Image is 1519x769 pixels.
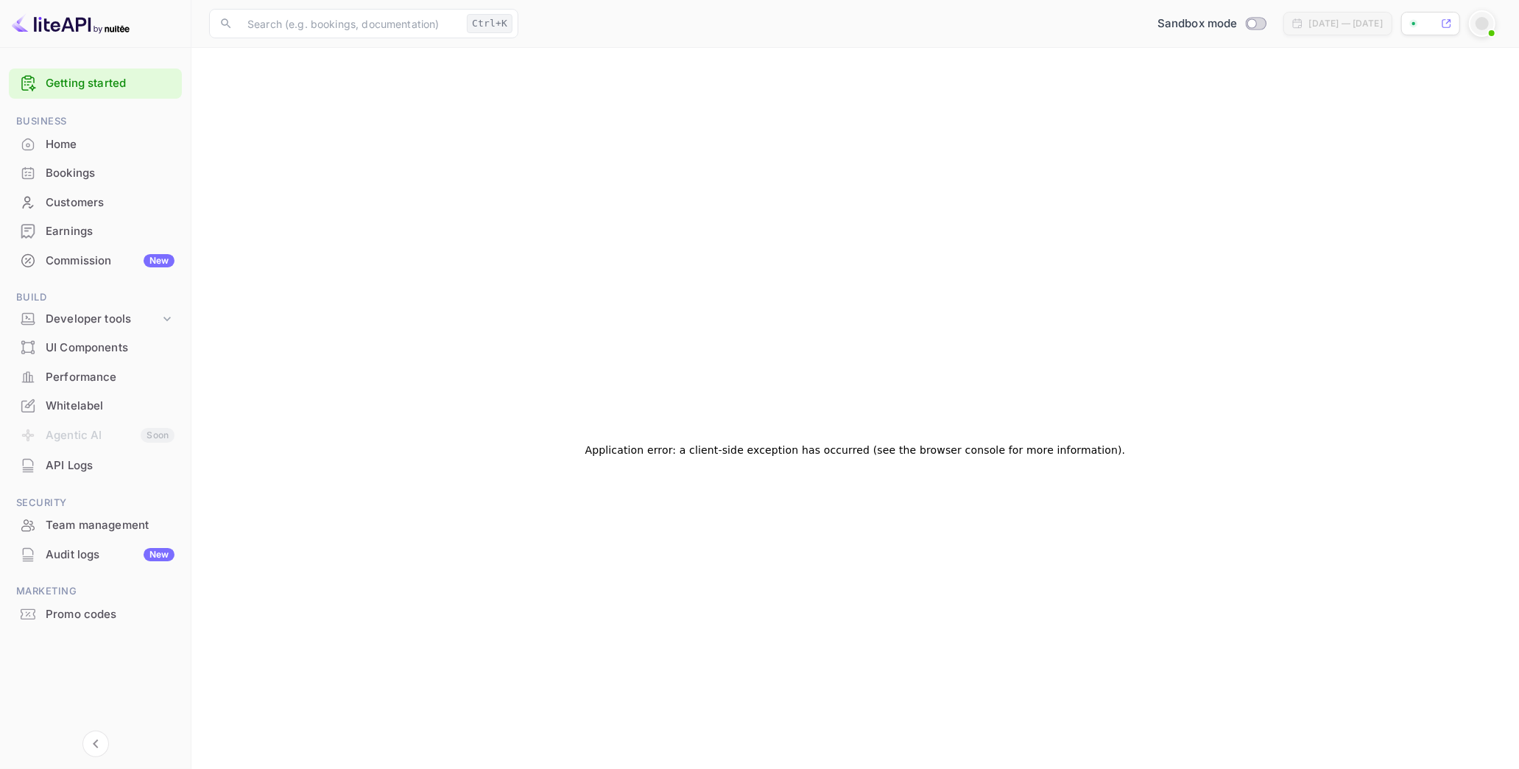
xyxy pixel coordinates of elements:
ya-tr-span: UI Components [46,340,128,357]
ya-tr-span: Commission [46,253,112,270]
input: Search (e.g. bookings, documentation) [239,9,461,38]
ya-tr-span: Performance [46,369,117,386]
div: Earnings [9,217,182,246]
ya-tr-span: Customers [46,194,104,211]
ya-tr-span: New [149,255,169,266]
div: Home [9,130,182,159]
a: CommissionNew [9,247,182,274]
div: Getting started [9,69,182,99]
a: Bookings [9,159,182,186]
a: Whitelabel [9,392,182,419]
div: Bookings [9,159,182,188]
a: API Logs [9,452,182,479]
div: Whitelabel [9,392,182,421]
a: Getting started [46,75,175,92]
ya-tr-span: API Logs [46,457,93,474]
ya-tr-span: Sandbox mode [1157,16,1238,30]
div: New [144,548,175,561]
a: Earnings [9,217,182,245]
div: Customers [9,189,182,217]
ya-tr-span: Promo codes [46,606,117,623]
a: UI Components [9,334,182,361]
a: Home [9,130,182,158]
a: Team management [9,511,182,538]
div: UI Components [9,334,182,362]
ya-tr-span: Marketing [16,585,77,597]
ya-tr-span: Build [16,291,47,303]
div: API Logs [9,452,182,480]
ya-tr-span: Team management [46,517,149,534]
div: Performance [9,363,182,392]
div: Promo codes [9,600,182,629]
ya-tr-span: Application error: a client-side exception has occurred (see the browser console for more informa... [585,444,1122,456]
div: Switch to Production mode [1152,15,1272,32]
div: CommissionNew [9,247,182,275]
ya-tr-span: . [1122,444,1126,456]
ya-tr-span: Bookings [46,165,95,182]
a: Promo codes [9,600,182,628]
a: Customers [9,189,182,216]
a: Performance [9,363,182,390]
ya-tr-span: Getting started [46,76,126,90]
ya-tr-span: Security [16,496,67,508]
div: Audit logsNew [9,541,182,569]
ya-tr-span: Whitelabel [46,398,104,415]
div: Developer tools [9,306,182,332]
div: Team management [9,511,182,540]
ya-tr-span: Audit logs [46,547,100,563]
ya-tr-span: [DATE] — [DATE] [1309,18,1383,29]
ya-tr-span: Ctrl+K [472,18,507,29]
ya-tr-span: Home [46,136,77,153]
a: Audit logsNew [9,541,182,568]
ya-tr-span: Business [16,115,67,127]
img: LiteAPI logo [12,12,130,35]
ya-tr-span: Earnings [46,223,93,240]
button: Collapse navigation [82,731,109,757]
ya-tr-span: Developer tools [46,311,131,328]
